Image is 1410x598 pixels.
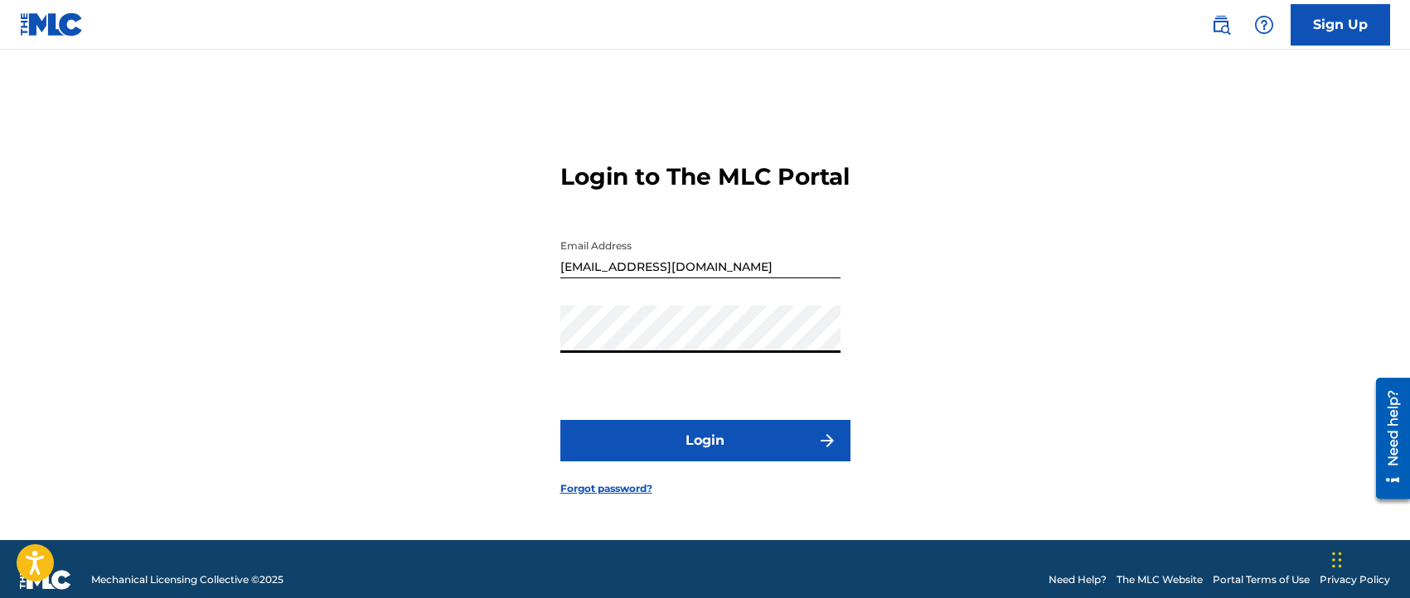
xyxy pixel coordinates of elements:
[560,481,652,496] a: Forgot password?
[1291,4,1390,46] a: Sign Up
[1327,518,1410,598] iframe: Chat Widget
[1364,371,1410,504] iframe: Resource Center
[1254,15,1274,35] img: help
[1211,15,1231,35] img: search
[1117,572,1203,587] a: The MLC Website
[20,570,71,590] img: logo
[20,12,84,36] img: MLC Logo
[1213,572,1310,587] a: Portal Terms of Use
[1248,8,1281,41] div: Help
[1320,572,1390,587] a: Privacy Policy
[560,420,850,461] button: Login
[1204,8,1238,41] a: Public Search
[817,431,837,451] img: f7272a7cc735f4ea7f67.svg
[560,162,850,191] h3: Login to The MLC Portal
[1332,535,1342,585] div: Drag
[91,572,283,587] span: Mechanical Licensing Collective © 2025
[1049,572,1107,587] a: Need Help?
